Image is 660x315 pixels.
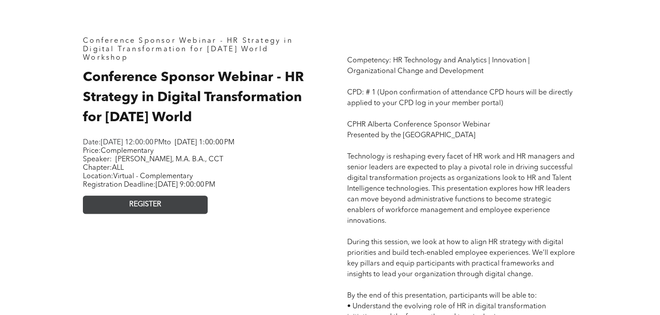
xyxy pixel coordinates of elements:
[83,164,124,172] span: Chapter:
[115,156,223,163] span: [PERSON_NAME], M.A. B.A., CCT
[83,173,215,188] span: Location: Registration Deadline:
[101,139,164,146] span: [DATE] 12:00:00 PM
[101,147,154,155] span: Complementary
[113,173,193,180] span: Virtual - Complementary
[83,54,128,61] span: Workshop
[83,147,154,155] span: Price:
[112,164,124,172] span: ALL
[175,139,234,146] span: [DATE] 1:00:00 PM
[83,156,112,163] span: Speaker:
[156,181,215,188] span: [DATE] 9:00:00 PM
[129,200,161,209] span: REGISTER
[83,37,293,53] span: Conference Sponsor Webinar - HR Strategy in Digital Transformation for [DATE] World
[83,196,208,214] a: REGISTER
[83,139,171,146] span: Date: to
[83,71,304,124] span: Conference Sponsor Webinar - HR Strategy in Digital Transformation for [DATE] World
